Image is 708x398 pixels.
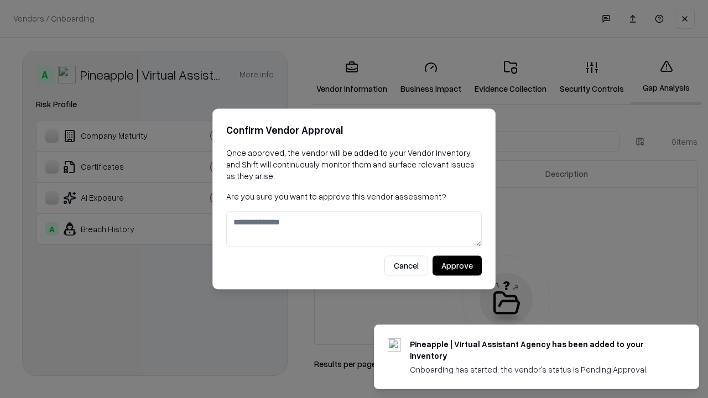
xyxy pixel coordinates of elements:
[433,256,482,276] button: Approve
[388,338,401,352] img: trypineapple.com
[226,122,482,138] h2: Confirm Vendor Approval
[410,338,672,362] div: Pineapple | Virtual Assistant Agency has been added to your inventory
[410,364,672,375] div: Onboarding has started, the vendor's status is Pending Approval.
[226,191,482,202] p: Are you sure you want to approve this vendor assessment?
[226,147,482,182] p: Once approved, the vendor will be added to your Vendor Inventory, and Shift will continuously mon...
[384,256,428,276] button: Cancel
